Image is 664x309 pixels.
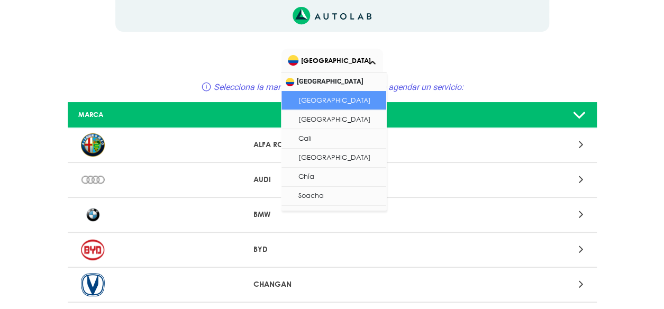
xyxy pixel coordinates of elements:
[288,55,298,66] img: Flag of COLOMBIA
[81,168,105,192] img: AUDI
[81,238,105,261] img: BYD
[288,53,378,68] span: [GEOGRAPHIC_DATA]
[253,209,411,220] p: BMW
[281,72,386,91] span: [GEOGRAPHIC_DATA]
[253,244,411,255] p: BYD
[293,10,371,20] a: Link al sitio de autolab
[286,78,294,86] img: Flag of COLOMBIA
[253,139,411,150] p: ALFA ROMEO
[281,187,386,206] li: Soacha
[253,174,411,185] p: AUDI
[281,91,386,110] li: [GEOGRAPHIC_DATA]
[281,206,386,225] li: Rio negro
[81,133,105,157] img: ALFA ROMEO
[281,149,386,168] li: [GEOGRAPHIC_DATA]
[281,110,386,129] li: [GEOGRAPHIC_DATA]
[253,279,411,290] p: CHANGAN
[281,129,386,148] li: Cali
[70,110,245,120] div: MARCA
[68,102,597,128] a: MARCA
[281,49,383,72] div: Flag of COLOMBIA[GEOGRAPHIC_DATA]
[81,273,105,296] img: CHANGAN
[214,82,463,92] span: Selecciona la marca de tu carro, para cotizar o agendar un servicio:
[281,168,386,187] li: Chía
[81,203,105,226] img: BMW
